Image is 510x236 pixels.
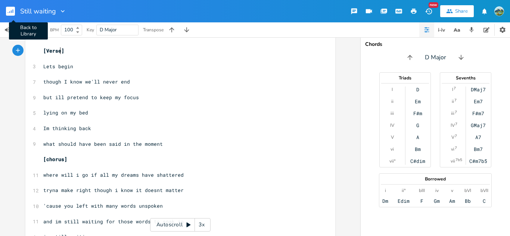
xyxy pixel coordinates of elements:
[43,125,91,132] span: Im thinking back
[195,218,208,232] div: 3x
[455,121,457,127] sup: 7
[379,177,491,181] div: Borrowed
[429,2,438,8] div: New
[451,122,455,128] div: IV
[43,94,139,101] span: but ill pretend to keep my focus
[451,134,454,140] div: V
[416,122,419,128] div: G
[416,134,419,140] div: A
[391,98,394,104] div: ii
[474,146,483,152] div: Bm7
[87,28,94,32] div: Key
[6,2,21,20] button: Back to Library
[398,198,410,204] div: Edim
[43,78,130,85] span: though I know we'll never end
[455,133,457,139] sup: 7
[385,188,386,193] div: i
[415,98,421,104] div: Em
[440,5,474,17] button: Share
[435,188,439,193] div: iv
[43,47,64,54] span: [Verse]
[494,6,504,16] img: brooks mclanahan
[452,86,453,92] div: I
[391,134,394,140] div: V
[382,198,388,204] div: Dm
[389,158,395,164] div: vii°
[380,76,430,80] div: Triads
[43,109,88,116] span: lying on my bed
[43,218,184,225] span: and im still waiting for those words to soak in
[451,188,453,193] div: v
[43,156,67,163] span: [chorus]
[413,110,422,116] div: F#m
[391,146,394,152] div: vi
[455,157,462,163] sup: 7b5
[392,86,393,92] div: I
[410,158,425,164] div: C#dim
[43,172,184,178] span: where will i go if all my dreams have shattered
[472,110,484,116] div: F#m7
[100,26,117,33] span: D Major
[415,146,421,152] div: Bm
[451,110,454,116] div: iii
[464,188,471,193] div: bVI
[419,188,425,193] div: bIII
[451,146,454,152] div: vi
[440,76,491,80] div: Sevenths
[455,109,457,115] sup: 7
[43,141,163,147] span: what should have been said in the moment
[43,63,73,70] span: Lets begin
[465,198,471,204] div: Bb
[475,134,481,140] div: A7
[449,198,455,204] div: Am
[150,218,211,232] div: Autoscroll
[481,188,488,193] div: bVII
[416,86,419,92] div: D
[469,158,487,164] div: C#m7b5
[402,188,405,193] div: ii°
[20,8,56,15] span: Still waiting
[43,187,184,193] span: tryna make right though i know it doesnt matter
[425,53,446,62] span: D Major
[391,110,394,116] div: iii
[455,8,468,15] div: Share
[452,98,454,104] div: ii
[471,122,486,128] div: GMaj7
[483,198,486,204] div: C
[455,145,457,151] sup: 7
[390,122,394,128] div: IV
[143,28,164,32] div: Transpose
[365,42,506,47] div: Chords
[454,85,456,91] sup: 7
[420,198,423,204] div: F
[471,86,486,92] div: DMaj7
[434,198,440,204] div: Gm
[421,4,436,18] button: New
[451,158,455,164] div: vii
[50,28,59,32] div: BPM
[454,97,457,103] sup: 7
[43,202,163,209] span: 'cause you left with many words unspoken
[474,98,483,104] div: Em7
